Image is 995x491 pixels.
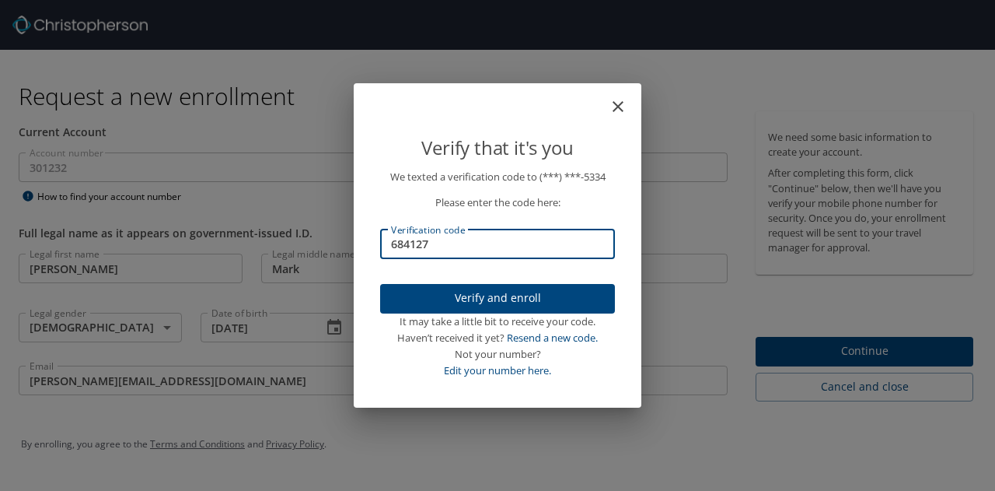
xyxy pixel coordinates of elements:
[380,169,615,185] p: We texted a verification code to (***) ***- 5334
[507,331,598,345] a: Resend a new code.
[380,314,615,330] div: It may take a little bit to receive your code.
[444,363,551,377] a: Edit your number here.
[393,289,602,308] span: Verify and enroll
[380,330,615,346] div: Haven’t received it yet?
[380,346,615,363] div: Not your number?
[380,133,615,163] p: Verify that it's you
[380,284,615,314] button: Verify and enroll
[380,195,615,211] p: Please enter the code here:
[616,89,635,108] button: close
